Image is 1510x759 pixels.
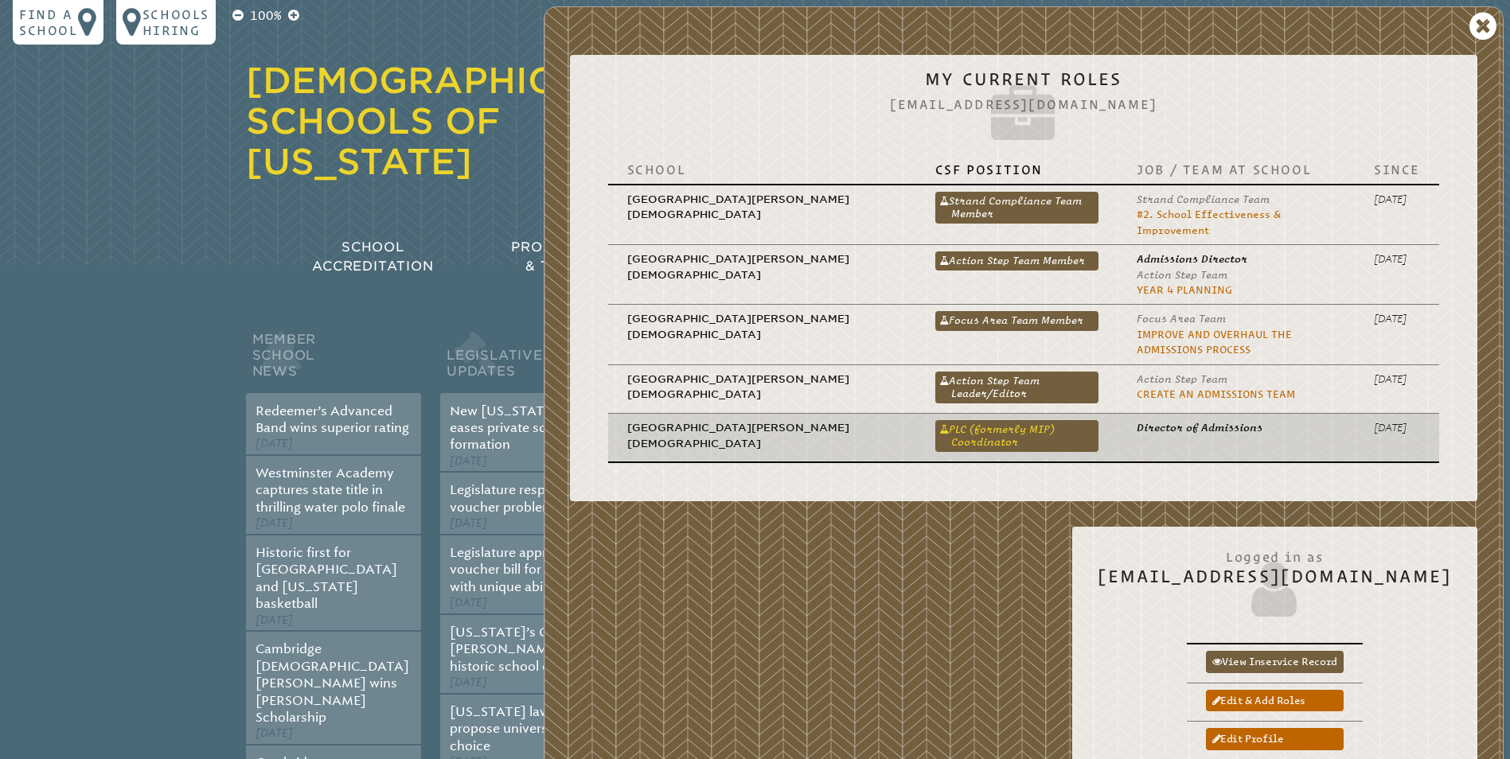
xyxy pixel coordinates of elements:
[1137,373,1227,385] span: Action Step Team
[256,545,397,611] a: Historic first for [GEOGRAPHIC_DATA] and [US_STATE] basketball
[1374,420,1420,435] p: [DATE]
[1206,651,1344,672] a: View inservice record
[1137,269,1227,281] span: Action Step Team
[312,239,433,274] span: School Accreditation
[450,545,598,594] a: Legislature approves voucher bill for students with unique abilities
[19,6,78,38] p: Find a school
[1374,372,1420,387] p: [DATE]
[935,420,1098,452] a: PLC (formerly MIP) Coordinator
[256,726,293,740] span: [DATE]
[1374,192,1420,207] p: [DATE]
[1137,208,1281,235] a: #2. School Effectiveness & Improvement
[450,516,487,530] span: [DATE]
[627,192,897,223] p: [GEOGRAPHIC_DATA][PERSON_NAME][DEMOGRAPHIC_DATA]
[450,675,487,689] span: [DATE]
[627,372,897,403] p: [GEOGRAPHIC_DATA][PERSON_NAME][DEMOGRAPHIC_DATA]
[935,251,1098,271] a: Action Step Team Member
[627,251,897,282] p: [GEOGRAPHIC_DATA][PERSON_NAME][DEMOGRAPHIC_DATA]
[450,625,603,674] a: [US_STATE]’s Governor [PERSON_NAME] signs historic school choice bill
[935,311,1098,330] a: Focus Area Team Member
[450,482,591,514] a: Legislature responds to voucher problems
[935,372,1098,403] a: Action Step Team Leader/Editor
[1206,728,1344,749] a: Edit profile
[247,6,285,25] p: 100%
[450,403,581,453] a: New [US_STATE] law eases private school formation
[1137,388,1295,400] a: Create an Admissions Team
[1137,162,1336,177] p: Job / Team at School
[627,162,897,177] p: School
[246,328,421,393] h2: Member School News
[627,311,897,342] p: [GEOGRAPHIC_DATA][PERSON_NAME][DEMOGRAPHIC_DATA]
[256,641,409,725] a: Cambridge [DEMOGRAPHIC_DATA][PERSON_NAME] wins [PERSON_NAME] Scholarship
[511,239,743,274] span: Professional Development & Teacher Certification
[450,704,602,753] a: [US_STATE] lawmakers propose universal school choice
[1137,193,1270,205] span: Strand Compliance Team
[1098,541,1452,621] h2: [EMAIL_ADDRESS][DOMAIN_NAME]
[935,162,1098,177] p: CSF Position
[1206,690,1344,711] a: Edit & add roles
[440,328,615,393] h2: Legislative Updates
[256,516,293,530] span: [DATE]
[142,6,209,38] p: Schools Hiring
[1098,541,1452,566] span: Logged in as
[256,613,293,627] span: [DATE]
[450,596,487,609] span: [DATE]
[1374,311,1420,326] p: [DATE]
[450,454,487,468] span: [DATE]
[256,465,405,515] a: Westminster Academy captures state title in thrilling water polo finale
[256,437,293,450] span: [DATE]
[1137,251,1336,267] p: Admissions Director
[1137,284,1232,296] a: Year 4 planning
[1137,420,1336,435] p: Director of Admissions
[256,403,409,435] a: Redeemer’s Advanced Band wins superior rating
[1374,162,1420,177] p: Since
[1374,251,1420,267] p: [DATE]
[1137,329,1292,356] a: Improve and Overhaul the Admissions Process
[595,69,1452,149] h2: My Current Roles
[627,420,897,451] p: [GEOGRAPHIC_DATA][PERSON_NAME][DEMOGRAPHIC_DATA]
[935,192,1098,224] a: Strand Compliance Team Member
[246,60,697,182] a: [DEMOGRAPHIC_DATA] Schools of [US_STATE]
[1137,313,1226,325] span: Focus Area Team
